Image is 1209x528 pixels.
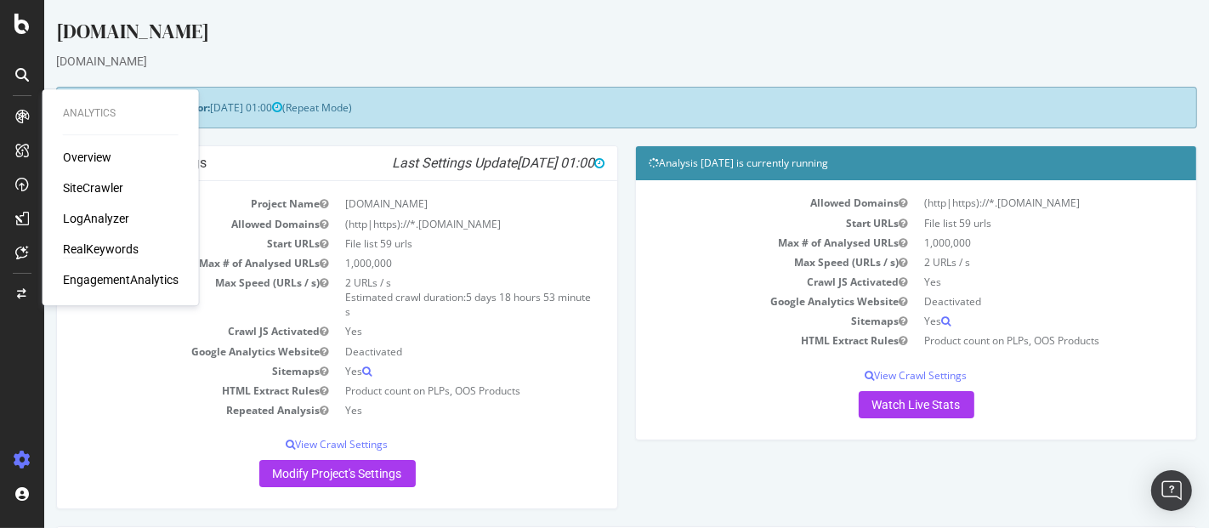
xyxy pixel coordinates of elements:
td: HTML Extract Rules [26,381,293,400]
a: SiteCrawler [63,179,123,196]
td: Yes [293,400,561,420]
td: 1,000,000 [872,233,1140,253]
td: 1,000,000 [293,253,561,273]
h4: Analysis [DATE] is currently running [604,155,1139,172]
td: Max Speed (URLs / s) [26,273,293,321]
td: Repeated Analysis [26,400,293,420]
div: Open Intercom Messenger [1151,470,1192,511]
td: Crawl JS Activated [26,321,293,341]
div: [DOMAIN_NAME] [12,17,1153,53]
td: (http|https)://*.[DOMAIN_NAME] [872,193,1140,213]
td: Deactivated [293,342,561,361]
td: Crawl JS Activated [604,272,872,292]
strong: Next Launch Scheduled for: [26,100,166,115]
td: (http|https)://*.[DOMAIN_NAME] [293,214,561,234]
td: Product count on PLPs, OOS Products [872,331,1140,350]
div: (Repeat Mode) [12,87,1153,128]
a: Watch Live Stats [815,391,930,418]
td: [DOMAIN_NAME] [293,194,561,213]
td: Google Analytics Website [26,342,293,361]
td: Max # of Analysed URLs [26,253,293,273]
td: Sitemaps [604,311,872,331]
td: File list 59 urls [872,213,1140,233]
td: Deactivated [872,292,1140,311]
td: 2 URLs / s Estimated crawl duration: [293,273,561,321]
td: Project Name [26,194,293,213]
td: 2 URLs / s [872,253,1140,272]
td: Yes [872,272,1140,292]
a: Overview [63,149,111,166]
td: File list 59 urls [293,234,561,253]
td: Yes [293,321,561,341]
p: View Crawl Settings [604,368,1139,383]
td: Start URLs [604,213,872,233]
td: Max # of Analysed URLs [604,233,872,253]
div: Analytics [63,106,179,121]
td: Sitemaps [26,361,293,381]
td: Yes [293,361,561,381]
td: HTML Extract Rules [604,331,872,350]
td: Google Analytics Website [604,292,872,311]
span: [DATE] 01:00 [166,100,238,115]
td: Allowed Domains [26,214,293,234]
i: Last Settings Update [348,155,560,172]
div: [DOMAIN_NAME] [12,53,1153,70]
td: Yes [872,311,1140,331]
td: Product count on PLPs, OOS Products [293,381,561,400]
a: RealKeywords [63,241,139,258]
td: Start URLs [26,234,293,253]
span: [DATE] 01:00 [473,155,560,171]
span: 5 days 18 hours 53 minutes [302,290,548,319]
td: Max Speed (URLs / s) [604,253,872,272]
p: View Crawl Settings [26,437,560,451]
td: Allowed Domains [604,193,872,213]
a: Modify Project's Settings [215,460,372,487]
a: EngagementAnalytics [63,271,179,288]
h4: Project Global Settings [26,155,560,172]
a: LogAnalyzer [63,210,129,227]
